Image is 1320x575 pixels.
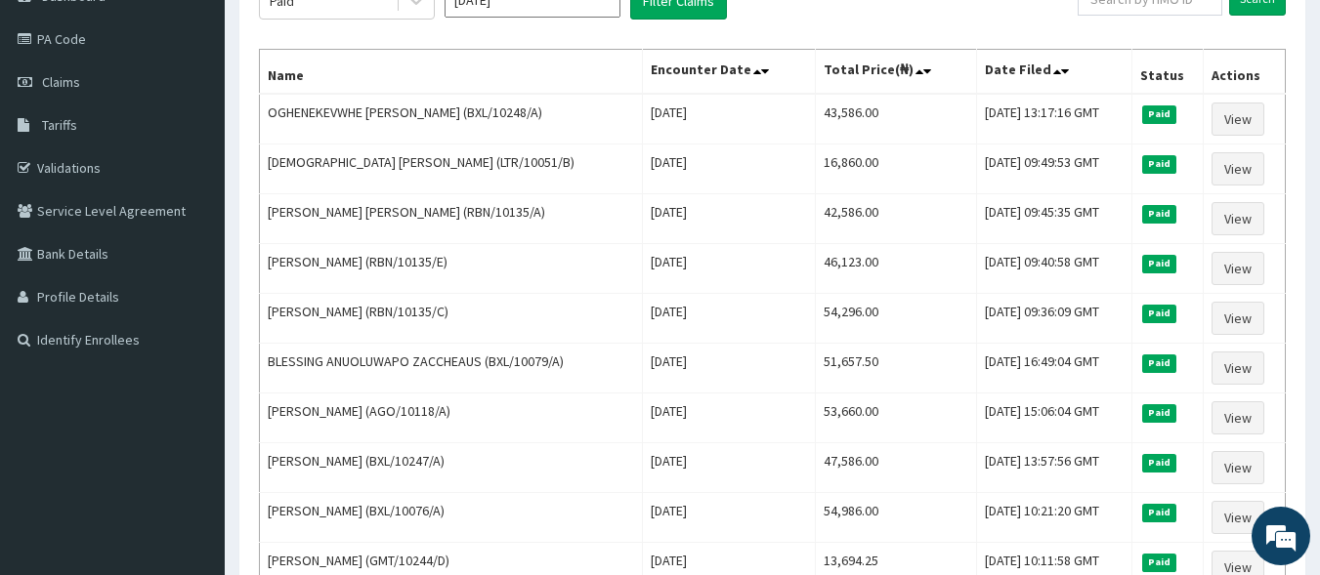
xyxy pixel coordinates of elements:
td: 46,123.00 [816,244,977,294]
td: [PERSON_NAME] (BXL/10247/A) [260,443,643,493]
td: [DATE] 10:21:20 GMT [976,493,1131,543]
a: View [1212,103,1264,136]
a: View [1212,501,1264,534]
td: [DATE] [642,393,816,443]
td: BLESSING ANUOLUWAPO ZACCHEAUS (BXL/10079/A) [260,344,643,393]
td: [DATE] 16:49:04 GMT [976,344,1131,393]
span: Claims [42,73,80,91]
span: Paid [1142,205,1177,223]
div: Minimize live chat window [320,10,367,57]
th: Date Filed [976,50,1131,95]
span: Paid [1142,504,1177,521]
th: Name [260,50,643,95]
a: View [1212,202,1264,235]
td: [PERSON_NAME] (RBN/10135/E) [260,244,643,294]
td: [DATE] [642,194,816,244]
td: 53,660.00 [816,393,977,443]
td: [DATE] [642,144,816,194]
td: 47,586.00 [816,443,977,493]
td: [DATE] [642,94,816,144]
td: 54,986.00 [816,493,977,543]
td: 54,296.00 [816,294,977,344]
th: Encounter Date [642,50,816,95]
td: [DATE] 09:40:58 GMT [976,244,1131,294]
th: Actions [1203,50,1285,95]
a: View [1212,351,1264,385]
td: [PERSON_NAME] (BXL/10076/A) [260,493,643,543]
td: [DATE] 13:17:16 GMT [976,94,1131,144]
div: Chat with us now [102,109,328,135]
td: [DEMOGRAPHIC_DATA] [PERSON_NAME] (LTR/10051/B) [260,144,643,194]
span: Paid [1142,554,1177,571]
a: View [1212,302,1264,335]
img: d_794563401_company_1708531726252_794563401 [36,98,79,146]
th: Status [1131,50,1203,95]
td: [DATE] 09:36:09 GMT [976,294,1131,344]
span: Tariffs [42,116,77,134]
td: OGHENEKEVWHE [PERSON_NAME] (BXL/10248/A) [260,94,643,144]
td: 16,860.00 [816,144,977,194]
td: [DATE] [642,344,816,393]
td: [PERSON_NAME] [PERSON_NAME] (RBN/10135/A) [260,194,643,244]
span: Paid [1142,454,1177,472]
th: Total Price(₦) [816,50,977,95]
span: Paid [1142,404,1177,422]
a: View [1212,401,1264,434]
td: [DATE] [642,493,816,543]
span: Paid [1142,305,1177,322]
span: Paid [1142,105,1177,123]
span: Paid [1142,155,1177,173]
td: [DATE] 15:06:04 GMT [976,393,1131,443]
td: [DATE] [642,443,816,493]
td: [DATE] [642,244,816,294]
a: View [1212,252,1264,285]
a: View [1212,152,1264,185]
span: Paid [1142,255,1177,272]
td: [PERSON_NAME] (RBN/10135/C) [260,294,643,344]
td: [DATE] 09:45:35 GMT [976,194,1131,244]
td: 43,586.00 [816,94,977,144]
td: [DATE] 13:57:56 GMT [976,443,1131,493]
td: [PERSON_NAME] (AGO/10118/A) [260,393,643,443]
td: [DATE] [642,294,816,344]
span: We're online! [113,167,270,364]
a: View [1212,451,1264,484]
textarea: Type your message and hit 'Enter' [10,375,372,443]
td: 42,586.00 [816,194,977,244]
td: 51,657.50 [816,344,977,393]
td: [DATE] 09:49:53 GMT [976,144,1131,194]
span: Paid [1142,354,1177,372]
